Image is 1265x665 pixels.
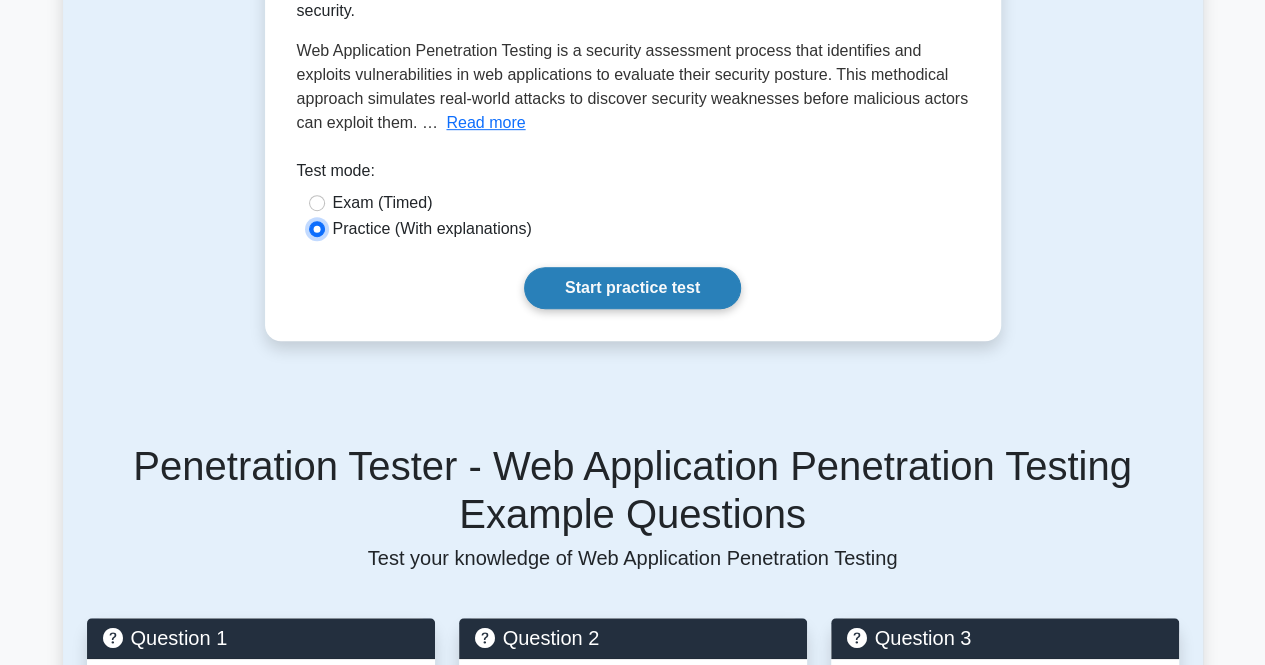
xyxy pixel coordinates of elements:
button: Read more [446,111,525,135]
h5: Question 1 [103,626,419,650]
label: Practice (With explanations) [333,217,532,241]
h5: Question 2 [475,626,791,650]
p: Test your knowledge of Web Application Penetration Testing [87,546,1179,570]
h5: Question 3 [847,626,1163,650]
div: Test mode: [297,159,969,191]
h5: Penetration Tester - Web Application Penetration Testing Example Questions [87,442,1179,538]
span: Web Application Penetration Testing is a security assessment process that identifies and exploits... [297,42,968,131]
a: Start practice test [524,267,741,309]
label: Exam (Timed) [333,191,433,215]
